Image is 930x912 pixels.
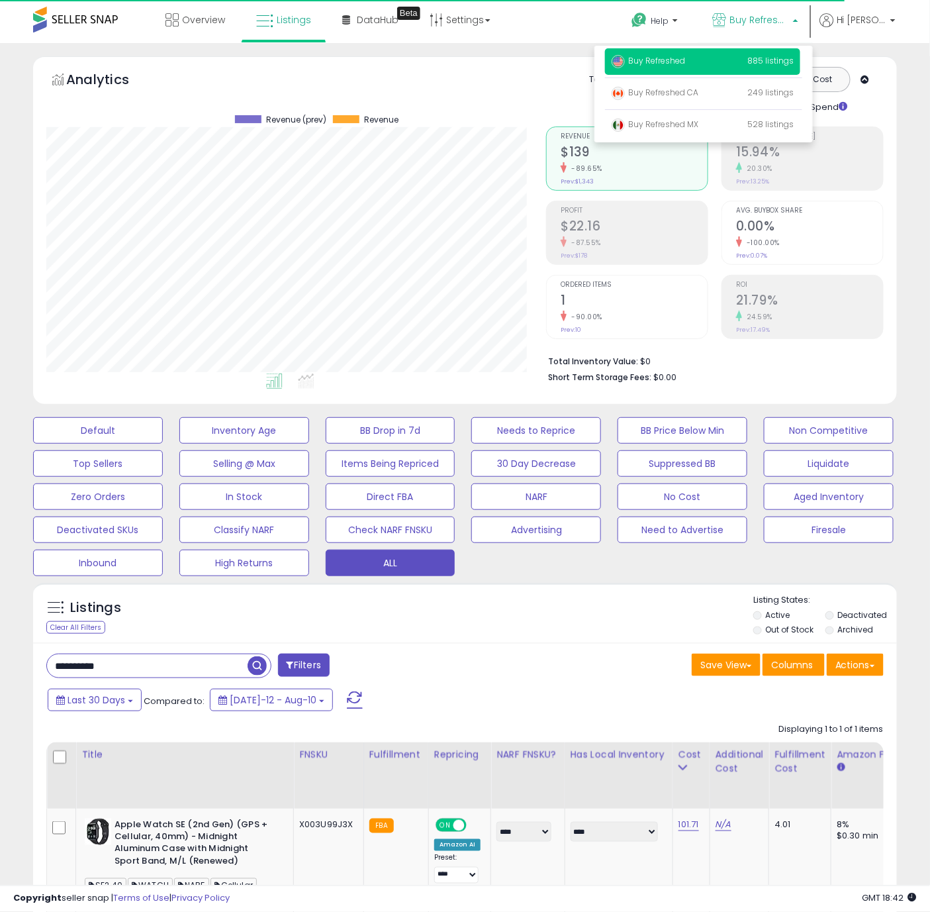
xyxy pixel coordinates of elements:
button: BB Drop in 7d [326,417,455,444]
small: Prev: 13.25% [736,177,769,185]
th: CSV column name: cust_attr_4_NARF FNSKU? [491,742,565,809]
small: 24.59% [742,312,772,322]
label: Out of Stock [766,624,814,635]
label: Deactivated [838,609,888,621]
label: Active [766,609,790,621]
button: [DATE]-12 - Aug-10 [210,689,333,711]
small: Prev: 10 [561,326,581,334]
button: Items Being Repriced [326,450,455,477]
img: canada.png [612,87,625,100]
h2: 0.00% [736,219,883,236]
div: Totals For [589,74,641,86]
strong: Copyright [13,892,62,905]
small: Amazon Fees. [837,762,845,774]
span: Avg. Buybox Share [736,207,883,215]
div: 4.01 [774,819,821,831]
div: NARF FNSKU? [496,748,559,762]
small: -89.65% [567,164,602,174]
h2: $139 [561,144,708,162]
button: Actions [827,654,884,676]
div: Title [81,748,288,762]
div: FNSKU [299,748,358,762]
small: FBA [369,819,394,833]
span: Listings [277,13,311,26]
small: 20.30% [742,164,772,174]
button: Liquidate [764,450,894,477]
button: Inventory Age [179,417,309,444]
button: Columns [763,654,825,676]
button: 30 Day Decrease [471,450,601,477]
small: Prev: 17.49% [736,326,770,334]
span: Buy Refreshed MX [612,119,698,130]
button: Suppressed BB [618,450,747,477]
img: usa.png [612,55,625,68]
div: seller snap | | [13,893,230,905]
div: Cost [678,748,704,762]
span: Buy Refreshed CA [612,87,698,98]
b: Total Inventory Value: [548,356,638,367]
button: Save View [692,654,761,676]
span: ON [437,820,453,831]
span: Columns [771,658,813,672]
b: Apple Watch SE (2nd Gen) (GPS + Cellular, 40mm) - Midnight Aluminum Case with Midnight Sport Band... [115,819,275,871]
button: Deactivated SKUs [33,517,163,543]
span: $0.00 [653,371,676,383]
button: Classify NARF [179,517,309,543]
span: Compared to: [144,695,205,707]
a: 101.71 [678,818,699,831]
b: Short Term Storage Fees: [548,372,651,383]
h2: $22.16 [561,219,708,236]
span: 885 listings [747,55,794,66]
button: High Returns [179,550,309,576]
div: Fulfillment [369,748,423,762]
th: CSV column name: cust_attr_2_Has Local Inventory [565,742,673,809]
div: X003U99J3X [299,819,353,831]
span: [DATE]-12 - Aug-10 [230,693,316,707]
span: 2025-09-10 18:42 GMT [862,892,917,905]
span: Profit [561,207,708,215]
a: Privacy Policy [171,892,230,905]
small: Prev: $1,343 [561,177,594,185]
img: 41BWdcorqKL._SL40_.jpg [85,819,111,845]
button: Need to Advertise [618,517,747,543]
span: OFF [465,820,486,831]
h5: Analytics [66,70,155,92]
button: Firesale [764,517,894,543]
button: Last 30 Days [48,689,142,711]
a: Hi [PERSON_NAME] [819,13,896,43]
span: Buy Refreshed [612,55,685,66]
small: -87.55% [567,238,601,248]
span: Ordered Items [561,281,708,289]
img: mexico.png [612,119,625,132]
button: Zero Orders [33,483,163,510]
span: Hi [PERSON_NAME] [837,13,886,26]
span: Overview [182,13,225,26]
button: Selling @ Max [179,450,309,477]
span: Revenue (prev) [266,115,326,125]
button: No Cost [618,483,747,510]
div: Additional Cost [716,748,764,776]
h2: 21.79% [736,293,883,311]
button: Check NARF FNSKU [326,517,455,543]
p: Listing States: [753,594,897,607]
span: Revenue [364,115,398,125]
div: Fulfillment Cost [774,748,825,776]
div: Displaying 1 to 1 of 1 items [778,723,884,736]
a: Terms of Use [113,892,169,905]
i: Get Help [631,12,647,28]
a: N/A [716,818,731,831]
div: Preset: [434,854,481,884]
div: Clear All Filters [46,621,105,634]
button: Needs to Reprice [471,417,601,444]
h2: 15.94% [736,144,883,162]
div: Has Local Inventory [571,748,667,762]
span: ROI [736,281,883,289]
button: Aged Inventory [764,483,894,510]
h5: Listings [70,599,121,617]
small: Prev: 0.07% [736,252,767,260]
button: BB Price Below Min [618,417,747,444]
div: Repricing [434,748,485,762]
button: In Stock [179,483,309,510]
span: 249 listings [747,87,794,98]
button: Default [33,417,163,444]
